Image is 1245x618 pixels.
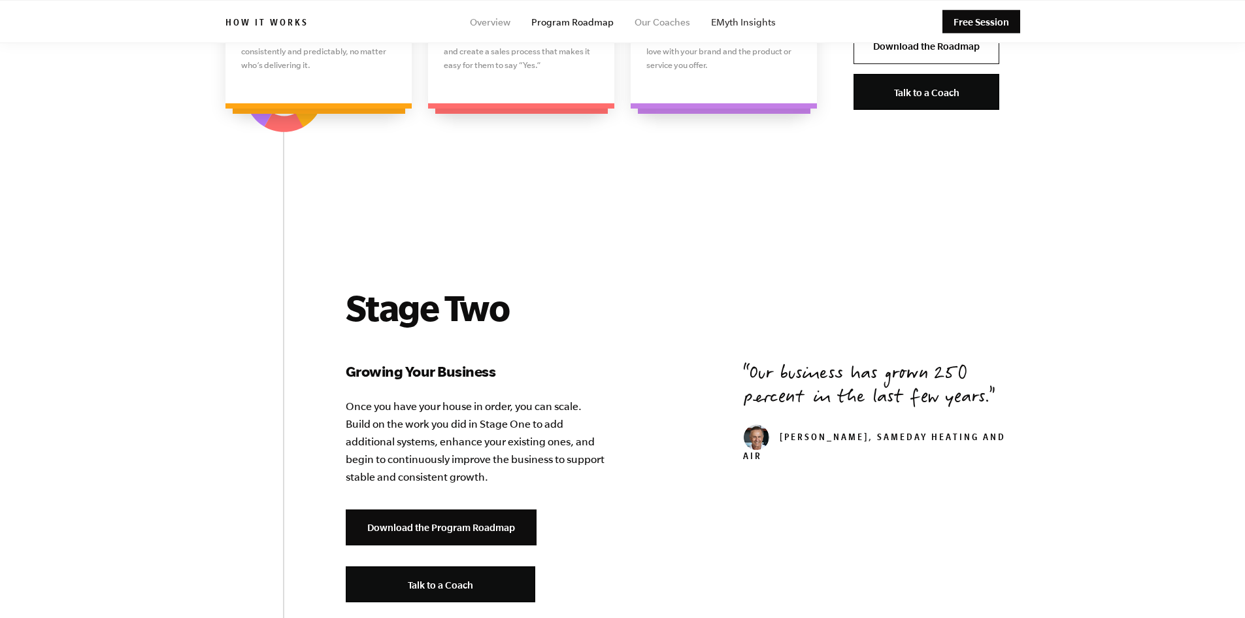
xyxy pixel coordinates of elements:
[854,74,999,110] a: Talk to a Coach
[646,17,802,72] p: Develop a system to attract and engage with your ideal customers so they fall in love with your b...
[711,17,776,27] a: EMyth Insights
[743,434,1006,463] cite: [PERSON_NAME], SameDay Heating and Air
[241,17,397,72] p: Design your customer experience and the systems necessary to deliver it consistently and predicta...
[942,10,1020,33] a: Free Session
[346,286,607,328] h2: Stage Two
[635,17,690,27] a: Our Coaches
[470,17,510,27] a: Overview
[531,17,614,27] a: Program Roadmap
[225,18,308,31] h6: How it works
[1180,555,1245,618] iframe: Chat Widget
[743,424,769,451] img: don_weaver_head_small
[743,364,1020,411] p: Our business has grown 250 percent in the last few years.
[894,87,959,98] span: Talk to a Coach
[346,509,537,545] a: Download the Program Roadmap
[444,17,599,72] p: Take everything you’ve learned about who your customer is and why they buy, and create a sales pr...
[854,28,999,64] a: Download the Roadmap
[408,579,473,591] span: Talk to a Coach
[346,398,607,486] p: Once you have your house in order, you can scale. Build on the work you did in Stage One to add a...
[346,566,535,602] a: Talk to a Coach
[346,361,607,382] h3: Growing Your Business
